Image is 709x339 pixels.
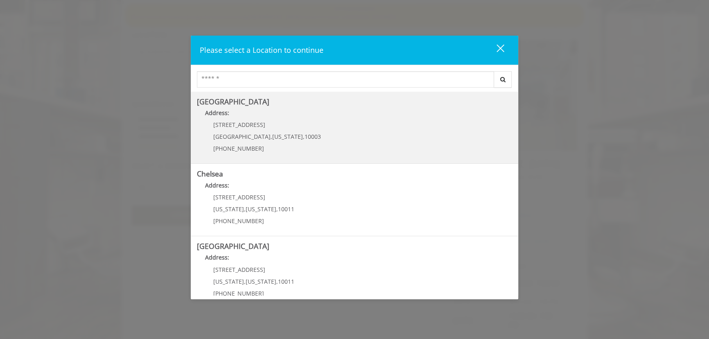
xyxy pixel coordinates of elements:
[271,133,272,140] span: ,
[213,205,244,213] span: [US_STATE]
[213,193,265,201] span: [STREET_ADDRESS]
[272,133,303,140] span: [US_STATE]
[244,205,246,213] span: ,
[200,45,323,55] span: Please select a Location to continue
[197,97,269,106] b: [GEOGRAPHIC_DATA]
[498,77,508,82] i: Search button
[205,109,229,117] b: Address:
[487,44,504,56] div: close dialog
[481,42,509,59] button: close dialog
[197,241,269,251] b: [GEOGRAPHIC_DATA]
[244,278,246,285] span: ,
[205,181,229,189] b: Address:
[197,71,494,88] input: Search Center
[246,278,276,285] span: [US_STATE]
[246,205,276,213] span: [US_STATE]
[276,205,278,213] span: ,
[213,145,264,152] span: [PHONE_NUMBER]
[213,278,244,285] span: [US_STATE]
[213,133,271,140] span: [GEOGRAPHIC_DATA]
[278,205,294,213] span: 10011
[213,289,264,297] span: [PHONE_NUMBER]
[205,253,229,261] b: Address:
[197,71,512,92] div: Center Select
[213,217,264,225] span: [PHONE_NUMBER]
[303,133,305,140] span: ,
[213,266,265,273] span: [STREET_ADDRESS]
[305,133,321,140] span: 10003
[197,169,223,179] b: Chelsea
[278,278,294,285] span: 10011
[276,278,278,285] span: ,
[213,121,265,129] span: [STREET_ADDRESS]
